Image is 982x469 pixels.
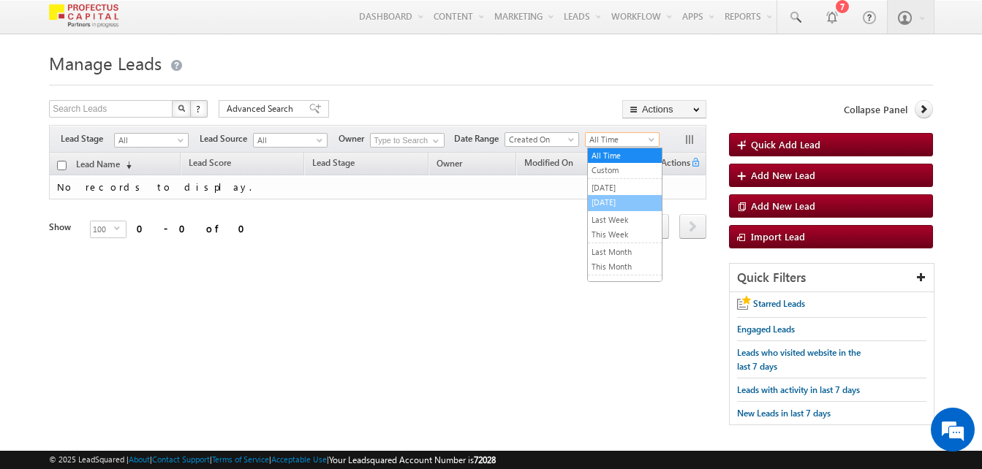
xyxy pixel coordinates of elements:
[240,7,275,42] div: Minimize live chat window
[196,102,203,115] span: ?
[69,156,139,175] a: Lead Name(sorted descending)
[737,324,795,335] span: Engaged Leads
[844,103,907,116] span: Collapse Panel
[49,4,118,29] img: Custom Logo
[737,347,861,372] span: Leads who visited website in the last 7 days
[588,164,662,177] a: Custom
[588,245,662,259] a: Last Month
[114,225,126,232] span: select
[212,454,269,464] a: Terms of Service
[19,135,267,352] textarea: Type your message and hit 'Enter'
[588,278,662,291] a: Last Year
[57,161,67,170] input: Check all records
[115,134,184,147] span: All
[271,454,327,464] a: Acceptable Use
[312,157,355,168] span: Lead Stage
[61,132,114,145] span: Lead Stage
[189,157,231,168] span: Lead Score
[129,454,150,464] a: About
[190,100,208,118] button: ?
[737,408,831,419] span: New Leads in last 7 days
[588,181,662,194] a: [DATE]
[655,155,690,174] span: Actions
[178,104,185,112] img: Search
[339,132,370,145] span: Owner
[505,132,579,147] a: Created On
[199,365,265,384] em: Start Chat
[227,102,298,115] span: Advanced Search
[370,133,445,148] input: Type to Search
[253,133,328,148] a: All
[585,132,660,147] a: All Time
[524,157,573,168] span: Modified On
[329,454,496,465] span: Your Leadsquared Account Number is
[305,155,362,174] a: Lead Stage
[49,221,78,234] div: Show
[588,196,662,209] a: [DATE]
[751,138,820,150] span: Quick Add Lead
[505,133,575,146] span: Created On
[49,51,162,75] span: Manage Leads
[588,213,662,226] a: Last Week
[137,220,254,237] div: 0 - 0 of 0
[181,155,238,174] a: Lead Score
[588,149,662,162] a: All Time
[49,453,496,467] span: © 2025 LeadSquared | | | | |
[474,454,496,465] span: 72028
[114,133,189,148] a: All
[730,264,934,292] div: Quick Filters
[588,228,662,241] a: This Week
[751,230,805,243] span: Import Lead
[200,132,253,145] span: Lead Source
[737,384,860,395] span: Leads with activity in last 7 days
[254,134,323,147] span: All
[437,158,462,169] span: Owner
[751,199,815,212] span: Add New Lead
[120,159,132,171] span: (sorted descending)
[152,454,210,464] a: Contact Support
[679,216,706,239] a: next
[679,214,706,239] span: next
[76,77,246,96] div: Chat with us now
[91,221,114,237] span: 100
[49,175,706,199] td: No records to display.
[751,169,815,181] span: Add New Lead
[586,133,655,146] span: All Time
[517,155,581,174] a: Modified On
[425,134,443,148] a: Show All Items
[588,260,662,273] a: This Month
[753,298,805,309] span: Starred Leads
[587,148,662,282] ul: All Time
[622,100,706,118] button: Actions
[454,132,505,145] span: Date Range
